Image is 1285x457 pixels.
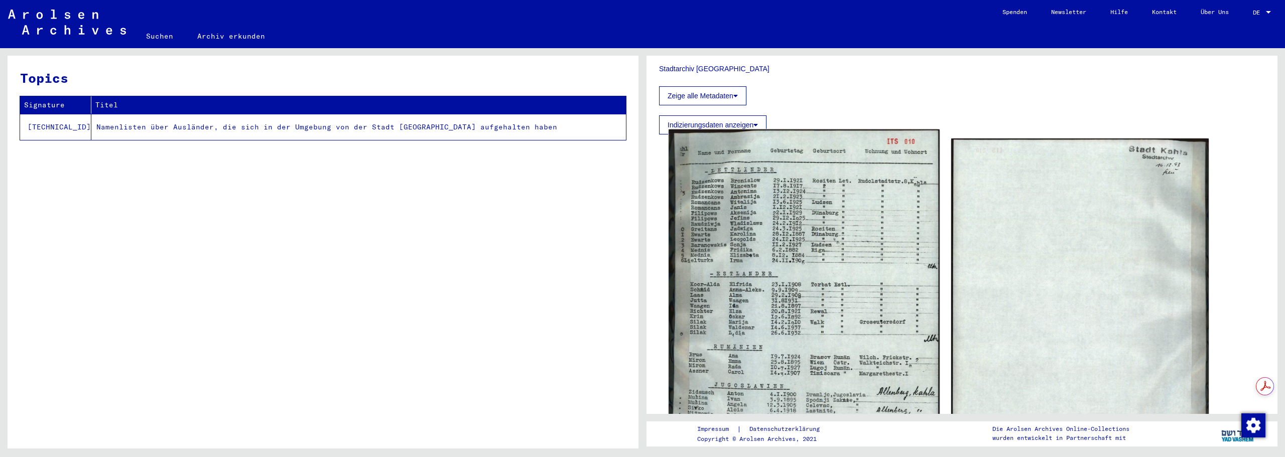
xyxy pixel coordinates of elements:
[741,424,832,434] a: Datenschutzerklärung
[992,424,1129,433] p: Die Arolsen Archives Online-Collections
[1253,9,1264,16] span: DE
[20,96,91,114] th: Signature
[659,115,766,134] button: Indizierungsdaten anzeigen
[8,10,126,35] img: Arolsen_neg.svg
[659,64,1265,74] p: Stadtarchiv [GEOGRAPHIC_DATA]
[659,86,746,105] button: Zeige alle Metadaten
[1241,413,1265,437] img: Zustimmung ändern
[697,434,832,443] p: Copyright © Arolsen Archives, 2021
[992,433,1129,442] p: wurden entwickelt in Partnerschaft mit
[91,114,626,140] td: Namenlisten über Ausländer, die sich in der Umgebung von der Stadt [GEOGRAPHIC_DATA] aufgehalten ...
[134,24,185,48] a: Suchen
[1219,421,1257,446] img: yv_logo.png
[697,424,832,434] div: |
[20,114,91,140] td: [TECHNICAL_ID]
[20,68,625,88] h3: Topics
[91,96,626,114] th: Titel
[697,424,737,434] a: Impressum
[185,24,277,48] a: Archiv erkunden
[1241,413,1265,437] div: Zustimmung ändern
